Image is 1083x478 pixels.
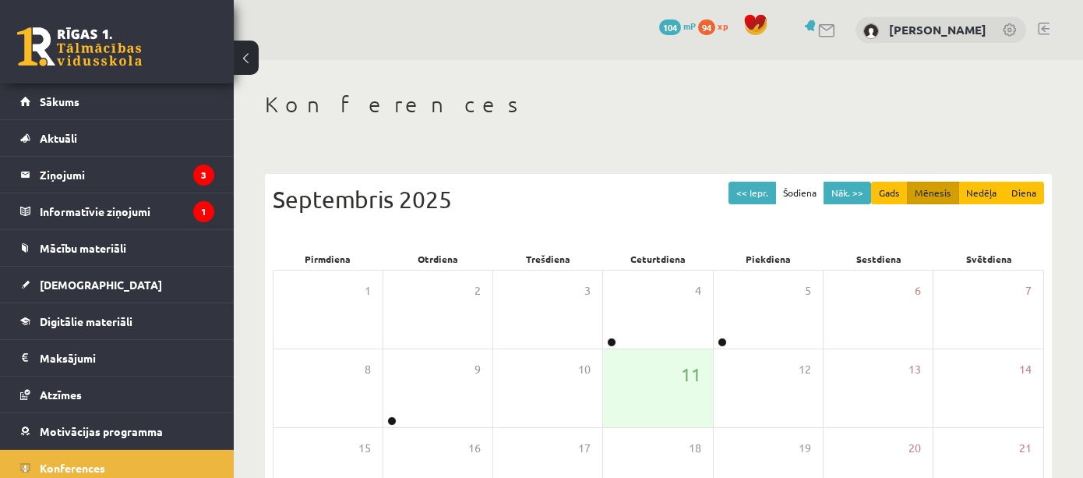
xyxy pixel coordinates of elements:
[40,94,79,108] span: Sākums
[1019,440,1032,457] span: 21
[20,340,214,376] a: Maksājumi
[273,248,383,270] div: Pirmdiena
[20,157,214,193] a: Ziņojumi3
[958,182,1004,204] button: Nedēļa
[889,22,986,37] a: [PERSON_NAME]
[20,413,214,449] a: Motivācijas programma
[871,182,908,204] button: Gads
[40,340,214,376] legend: Maksājumi
[863,23,879,39] img: Polīna Pērkone
[365,361,371,378] span: 8
[40,241,126,255] span: Mācību materiāli
[659,19,681,35] span: 104
[775,182,824,204] button: Šodiena
[273,182,1044,217] div: Septembris 2025
[383,248,492,270] div: Otrdiena
[17,27,142,66] a: Rīgas 1. Tālmācības vidusskola
[193,201,214,222] i: 1
[934,248,1044,270] div: Svētdiena
[695,282,701,299] span: 4
[20,303,214,339] a: Digitālie materiāli
[20,267,214,303] a: [DEMOGRAPHIC_DATA]
[907,182,959,204] button: Mēnesis
[799,440,811,457] span: 19
[714,248,824,270] div: Piekdiena
[689,440,701,457] span: 18
[468,440,481,457] span: 16
[681,361,701,388] span: 11
[20,377,214,412] a: Atzīmes
[265,91,1052,118] h1: Konferences
[584,282,591,299] span: 3
[578,440,591,457] span: 17
[40,278,162,292] span: [DEMOGRAPHIC_DATA]
[365,282,371,299] span: 1
[40,314,132,328] span: Digitālie materiāli
[799,361,811,378] span: 12
[698,19,736,32] a: 94 xp
[193,165,214,186] i: 3
[474,282,481,299] span: 2
[493,248,603,270] div: Trešdiena
[659,19,696,32] a: 104 mP
[683,19,696,32] span: mP
[40,388,82,402] span: Atzīmes
[908,440,921,457] span: 20
[915,282,921,299] span: 6
[40,157,214,193] legend: Ziņojumi
[1004,182,1044,204] button: Diena
[20,193,214,229] a: Informatīvie ziņojumi1
[698,19,715,35] span: 94
[578,361,591,378] span: 10
[40,131,77,145] span: Aktuāli
[40,461,105,475] span: Konferences
[1025,282,1032,299] span: 7
[40,193,214,229] legend: Informatīvie ziņojumi
[40,424,163,438] span: Motivācijas programma
[824,248,933,270] div: Sestdiena
[20,230,214,266] a: Mācību materiāli
[358,440,371,457] span: 15
[908,361,921,378] span: 13
[718,19,728,32] span: xp
[805,282,811,299] span: 5
[474,361,481,378] span: 9
[1019,361,1032,378] span: 14
[603,248,713,270] div: Ceturtdiena
[20,83,214,119] a: Sākums
[728,182,776,204] button: << Iepr.
[824,182,871,204] button: Nāk. >>
[20,120,214,156] a: Aktuāli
